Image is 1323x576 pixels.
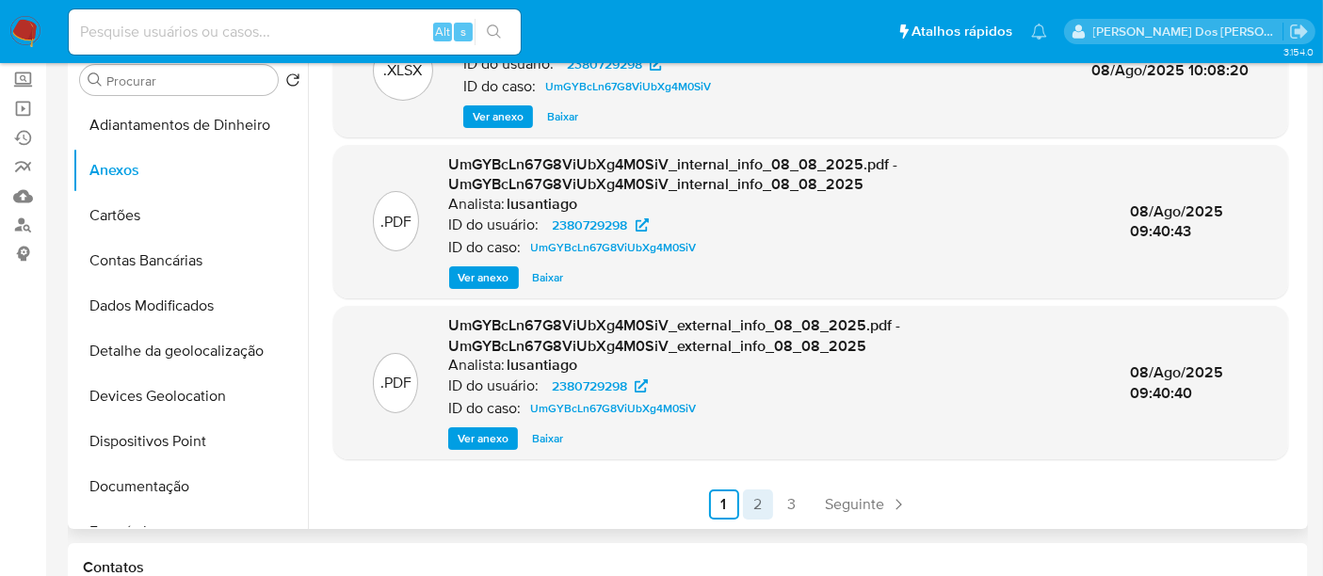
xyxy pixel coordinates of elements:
a: Sair [1289,22,1309,41]
button: Dispositivos Point [73,419,308,464]
p: ID do caso: [448,399,521,418]
button: Ver anexo [463,105,533,128]
nav: Paginação [333,489,1288,520]
p: Analista: [448,356,505,375]
button: Baixar [524,266,573,289]
span: 08/Ago/2025 10:08:20 [1091,59,1249,81]
button: Ver anexo [449,266,519,289]
span: 2380729298 [553,214,628,236]
button: Procurar [88,72,103,88]
span: 08/Ago/2025 09:40:40 [1130,361,1223,404]
span: Seguinte [826,497,885,512]
p: ID do usuário: [448,376,539,395]
button: Empréstimos [73,509,308,554]
a: 2380729298 [540,375,659,397]
button: Detalhe da geolocalização [73,328,308,374]
p: .XLSX [384,60,423,81]
a: Notificações [1031,24,1047,40]
button: Adiantamentos de Dinheiro [73,103,308,148]
p: ID do usuário: [463,55,554,73]
p: .PDF [380,212,411,232]
button: Contas Bancárias [73,238,308,283]
p: ID do usuário: [449,216,540,234]
button: Documentação [73,464,308,509]
a: Vá para a página 3 [777,489,807,520]
h6: lusantiago [508,195,578,214]
span: Alt [435,23,450,40]
span: Atalhos rápidos [912,22,1012,41]
button: Devices Geolocation [73,374,308,419]
button: Baixar [523,427,573,450]
p: Analista: [449,195,506,214]
a: UmGYBcLn67G8ViUbXg4M0SiV [538,75,718,98]
span: UmGYBcLn67G8ViUbXg4M0SiV_external_info_08_08_2025.pdf - UmGYBcLn67G8ViUbXg4M0SiV_external_info_08... [448,314,900,357]
span: UmGYBcLn67G8ViUbXg4M0SiV [531,236,697,259]
span: Ver anexo [459,268,509,287]
button: search-icon [475,19,513,45]
span: UmGYBcLn67G8ViUbXg4M0SiV [530,397,696,420]
span: Ver anexo [458,429,508,448]
span: Baixar [547,107,578,126]
p: ID do caso: [449,238,522,257]
a: Seguinte [818,489,915,520]
h6: lusantiago [507,356,577,375]
input: Procurar [106,72,270,89]
span: Ver anexo [473,107,524,126]
button: Anexos [73,148,308,193]
a: UmGYBcLn67G8ViUbXg4M0SiV [523,397,703,420]
span: Baixar [533,268,564,287]
button: Cartões [73,193,308,238]
button: Baixar [538,105,588,128]
button: Ver anexo [448,427,518,450]
p: ID do caso: [463,77,536,96]
span: 2380729298 [567,53,642,75]
input: Pesquise usuários ou casos... [69,20,521,44]
span: 08/Ago/2025 09:40:43 [1130,200,1223,243]
span: s [460,23,466,40]
a: UmGYBcLn67G8ViUbXg4M0SiV [524,236,704,259]
p: renato.lopes@mercadopago.com.br [1093,23,1283,40]
a: Vá para a página 1 [709,489,739,520]
button: Retornar ao pedido padrão [285,72,300,93]
span: UmGYBcLn67G8ViUbXg4M0SiV_internal_info_08_08_2025.pdf - UmGYBcLn67G8ViUbXg4M0SiV_internal_info_08... [449,153,898,196]
button: Dados Modificados [73,283,308,328]
span: 3.154.0 [1283,44,1314,59]
a: 2380729298 [541,214,660,236]
span: 2380729298 [552,375,627,397]
p: .PDF [380,373,411,393]
a: 2380729298 [556,53,674,75]
span: Baixar [532,429,563,448]
a: Vá para a página 2 [743,489,773,520]
span: UmGYBcLn67G8ViUbXg4M0SiV [545,75,711,98]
